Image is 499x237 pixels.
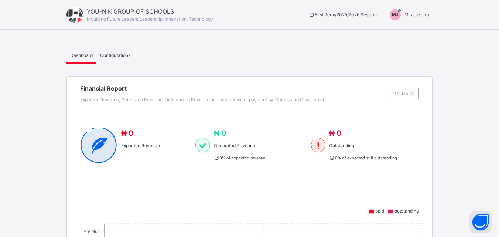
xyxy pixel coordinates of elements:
[329,155,397,160] span: 0 % of expected still outstanding
[70,52,93,59] span: Dashboard
[80,128,117,163] img: expected-2.4343d3e9d0c965b919479240f3db56ac.svg
[214,142,265,149] span: Generated Revenue
[395,90,413,97] span: Collapse
[404,12,429,17] span: Miracle Job
[214,129,226,138] span: ₦ 0
[329,129,342,138] span: ₦ 0
[392,11,399,18] span: MJ
[329,142,397,149] span: Outstanding
[394,208,419,214] span: outstanding
[195,128,210,163] img: paid-1.3eb1404cbcb1d3b736510a26bbfa3ccb.svg
[80,84,385,93] span: Financial Report
[214,155,265,160] span: 0 % of expected revenue
[80,97,324,102] span: Expected Revenue, Generated Revenue, Outstanding Revenue and breakdown of payment by Months and C...
[83,228,101,234] tspan: Pre Nur1
[469,211,492,233] button: Open asap
[375,208,384,214] span: paid
[87,7,213,16] span: YOU-NIK GROUP OF SCHOOLS
[121,129,134,138] span: ₦ 0
[308,12,377,17] span: session/term information
[87,16,213,22] span: Moulding Future Leaders/Leadership, Innovation, Technology
[121,142,160,149] span: Expected Revenue
[311,128,326,163] img: outstanding-1.146d663e52f09953f639664a84e30106.svg
[100,52,130,59] span: Configurations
